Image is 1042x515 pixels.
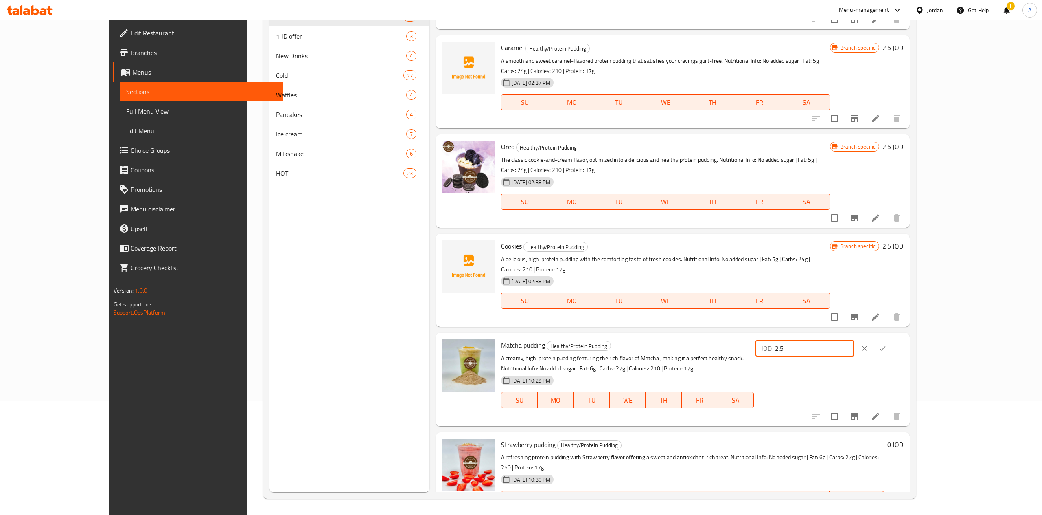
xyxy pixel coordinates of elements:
[276,51,406,61] span: New Drinks
[783,94,830,110] button: SA
[845,407,864,426] button: Branch-specific-item
[501,452,884,473] p: A refreshing protein pudding with Strawberry flavor offering a sweet and antioxidant-rich treat. ...
[642,194,689,210] button: WE
[407,33,416,40] span: 3
[927,6,943,15] div: Jordan
[786,295,827,307] span: SA
[845,208,864,228] button: Branch-specific-item
[556,491,611,507] button: MO
[557,440,622,450] div: Healthy/Protein Pudding
[276,70,403,80] div: Cold
[403,168,416,178] div: items
[442,439,495,491] img: Strawberry pudding
[516,143,580,152] div: Healthy/Protein Pudding
[775,491,830,507] button: FR
[783,194,830,210] button: SA
[131,28,277,38] span: Edit Restaurant
[739,196,779,208] span: FR
[120,121,284,141] a: Edit Menu
[406,149,416,158] div: items
[552,97,592,108] span: MO
[276,90,406,100] div: Waffles
[276,31,406,41] span: 1 JD offer
[720,491,775,507] button: TH
[407,111,416,119] span: 4
[120,82,284,101] a: Sections
[595,194,642,210] button: TU
[508,377,554,385] span: [DATE] 10:29 PM
[406,31,416,41] div: items
[131,263,277,273] span: Grocery Checklist
[685,394,715,406] span: FR
[548,94,595,110] button: MO
[113,43,284,62] a: Branches
[113,258,284,277] a: Grocery Checklist
[882,42,903,53] h6: 2.5 JOD
[505,196,545,208] span: SU
[595,94,642,110] button: TU
[501,392,537,408] button: SU
[269,163,429,183] div: HOT23
[114,285,134,296] span: Version:
[276,110,406,119] div: Pancakes
[547,341,611,351] div: Healthy/Protein Pudding
[501,491,556,507] button: SU
[786,97,827,108] span: SA
[837,44,879,52] span: Branch specific
[501,293,548,309] button: SU
[882,141,903,152] h6: 2.5 JOD
[826,209,843,227] span: Select to update
[406,51,416,61] div: items
[871,213,880,223] a: Edit menu item
[501,94,548,110] button: SU
[595,293,642,309] button: TU
[276,149,406,158] div: Milkshake
[611,491,665,507] button: TU
[126,87,277,97] span: Sections
[646,295,686,307] span: WE
[646,392,682,408] button: TH
[406,129,416,139] div: items
[508,79,554,87] span: [DATE] 02:37 PM
[692,97,733,108] span: TH
[574,392,610,408] button: TU
[269,4,429,186] nav: Menu sections
[113,238,284,258] a: Coverage Report
[126,126,277,136] span: Edit Menu
[646,196,686,208] span: WE
[508,178,554,186] span: [DATE] 02:38 PM
[736,293,783,309] button: FR
[404,72,416,79] span: 27
[508,476,554,484] span: [DATE] 10:30 PM
[276,129,406,139] span: Ice cream
[887,109,906,128] button: delete
[599,295,639,307] span: TU
[406,110,416,119] div: items
[131,243,277,253] span: Coverage Report
[646,97,686,108] span: WE
[113,160,284,180] a: Coupons
[505,295,545,307] span: SU
[501,240,522,252] span: Cookies
[113,23,284,43] a: Edit Restaurant
[135,285,147,296] span: 1.0.0
[120,101,284,121] a: Full Menu View
[689,194,736,210] button: TH
[837,242,879,250] span: Branch specific
[407,52,416,60] span: 4
[508,277,554,285] span: [DATE] 02:38 PM
[276,168,403,178] div: HOT
[269,26,429,46] div: 1 JD offer3
[404,169,416,177] span: 23
[524,242,587,252] span: Healthy/Protein Pudding
[642,293,689,309] button: WE
[406,90,416,100] div: items
[871,412,880,421] a: Edit menu item
[113,62,284,82] a: Menus
[526,44,589,53] span: Healthy/Protein Pudding
[786,196,827,208] span: SA
[403,70,416,80] div: items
